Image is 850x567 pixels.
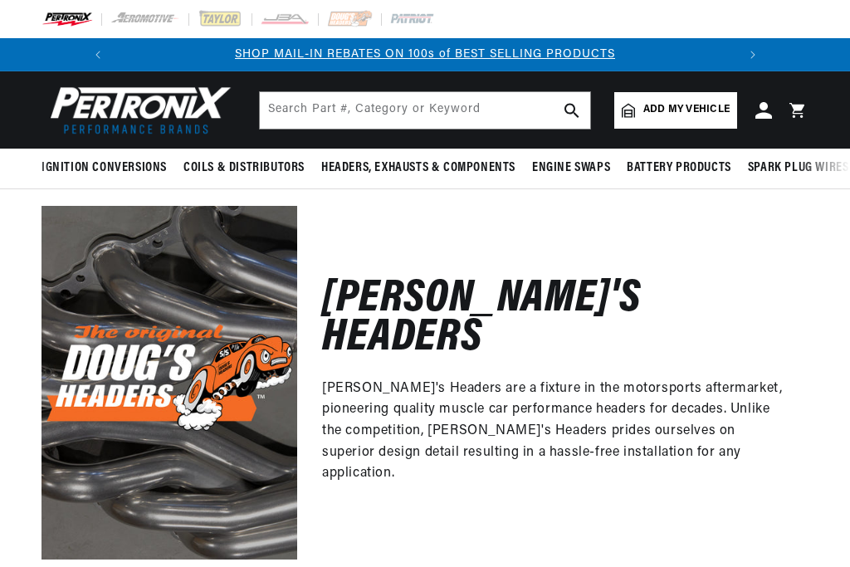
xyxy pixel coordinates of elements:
button: Translation missing: en.sections.announcements.previous_announcement [81,38,115,71]
span: Headers, Exhausts & Components [321,159,515,177]
span: Battery Products [627,159,731,177]
a: Add my vehicle [614,92,737,129]
summary: Battery Products [618,149,740,188]
summary: Headers, Exhausts & Components [313,149,524,188]
img: Pertronix [42,81,232,139]
span: Add my vehicle [643,102,730,118]
p: [PERSON_NAME]'s Headers are a fixture in the motorsports aftermarket, pioneering quality muscle c... [322,379,784,485]
button: search button [554,92,590,129]
summary: Engine Swaps [524,149,618,188]
summary: Ignition Conversions [42,149,175,188]
div: Announcement [115,46,736,64]
h2: [PERSON_NAME]'s Headers [322,281,784,359]
summary: Coils & Distributors [175,149,313,188]
a: SHOP MAIL-IN REBATES ON 100s of BEST SELLING PRODUCTS [235,48,615,61]
span: Spark Plug Wires [748,159,849,177]
input: Search Part #, Category or Keyword [260,92,590,129]
button: Translation missing: en.sections.announcements.next_announcement [736,38,769,71]
img: Doug's Headers [42,206,297,559]
span: Coils & Distributors [183,159,305,177]
span: Ignition Conversions [42,159,167,177]
div: 1 of 2 [115,46,736,64]
span: Engine Swaps [532,159,610,177]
